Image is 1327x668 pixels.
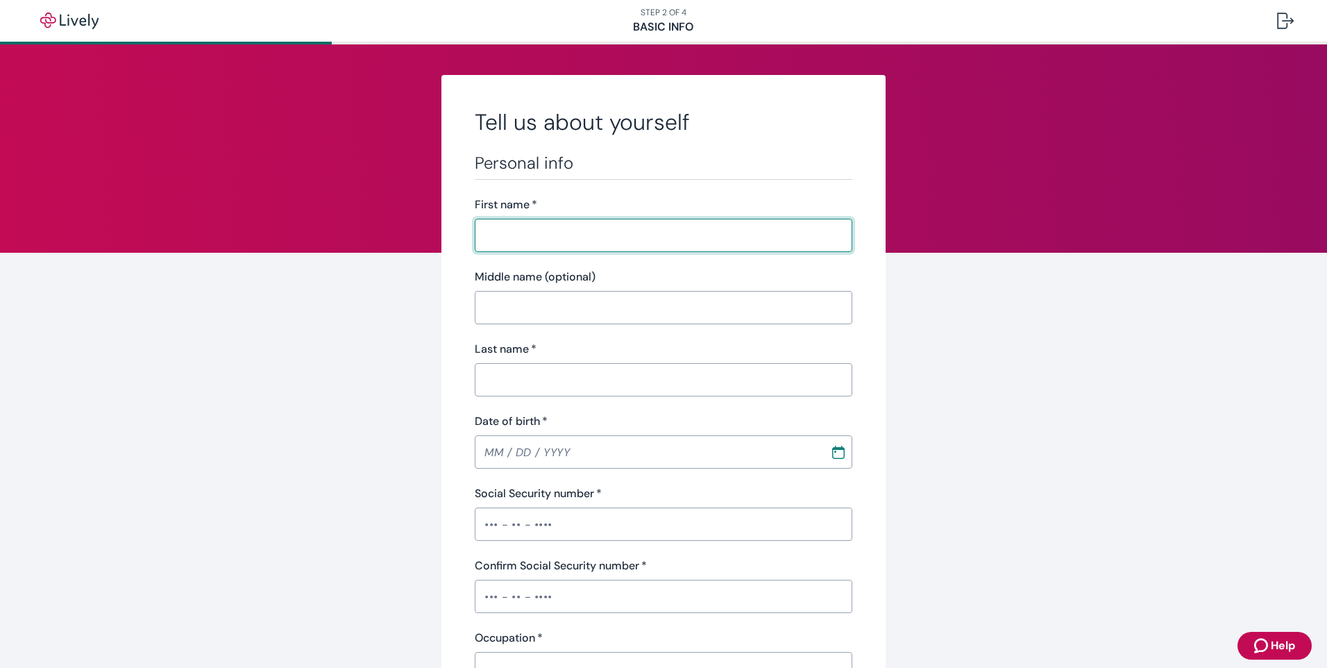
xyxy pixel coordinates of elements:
[475,269,595,285] label: Middle name (optional)
[475,108,852,136] h2: Tell us about yourself
[475,197,537,213] label: First name
[831,445,845,459] svg: Calendar
[475,485,602,502] label: Social Security number
[475,558,647,574] label: Confirm Social Security number
[475,413,548,430] label: Date of birth
[1254,637,1271,654] svg: Zendesk support icon
[475,438,820,466] input: MM / DD / YYYY
[826,440,851,465] button: Choose date
[475,630,543,646] label: Occupation
[1271,637,1295,654] span: Help
[31,12,108,29] img: Lively
[475,153,852,174] h3: Personal info
[1237,632,1312,660] button: Zendesk support iconHelp
[475,510,852,538] input: ••• - •• - ••••
[475,341,536,358] label: Last name
[475,583,852,610] input: ••• - •• - ••••
[1266,4,1305,37] button: Log out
